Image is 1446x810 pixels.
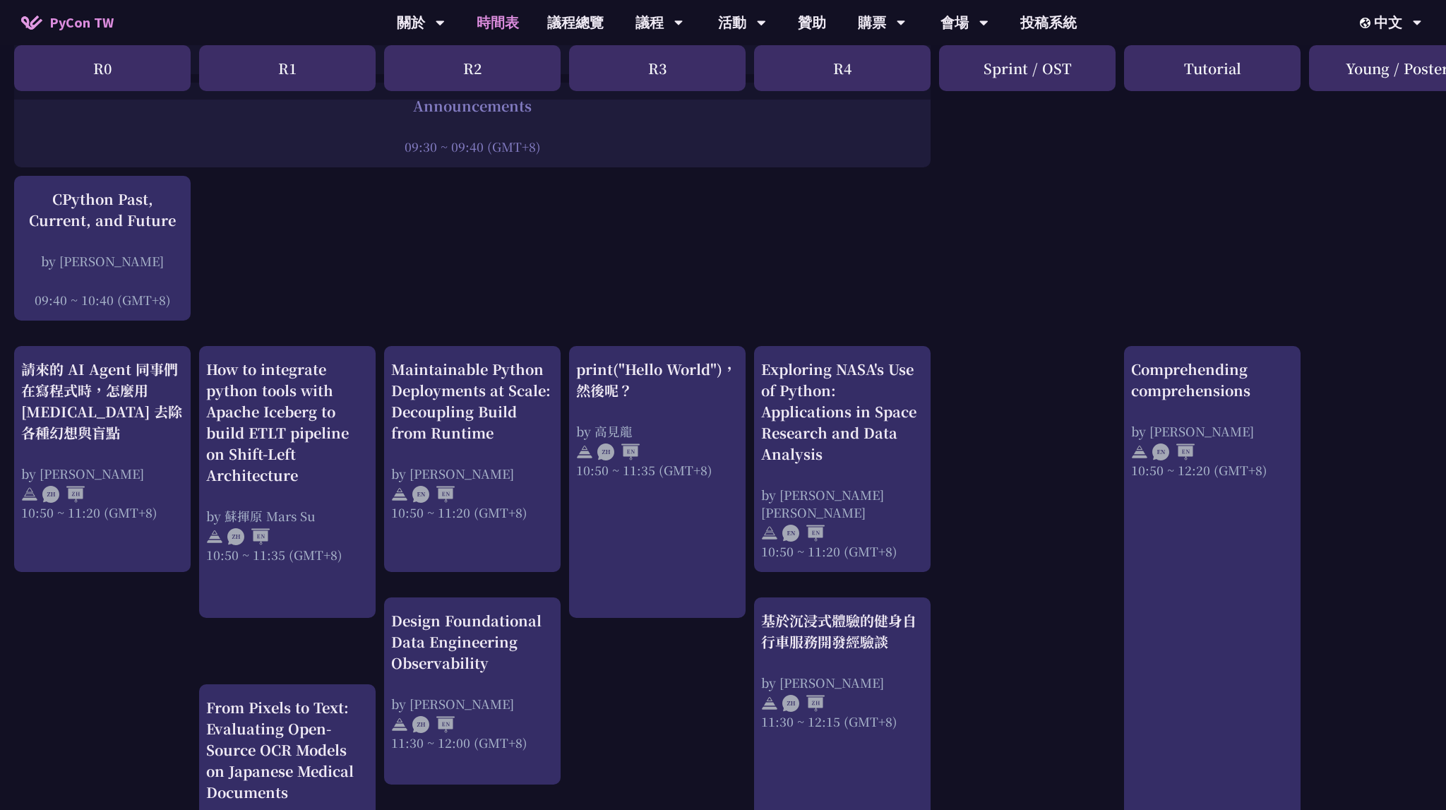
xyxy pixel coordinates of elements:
div: How to integrate python tools with Apache Iceberg to build ETLT pipeline on Shift-Left Architecture [206,359,369,486]
img: svg+xml;base64,PHN2ZyB4bWxucz0iaHR0cDovL3d3dy53My5vcmcvMjAwMC9zdmciIHdpZHRoPSIyNCIgaGVpZ2h0PSIyNC... [1131,443,1148,460]
div: 10:50 ~ 11:20 (GMT+8) [391,504,554,521]
img: svg+xml;base64,PHN2ZyB4bWxucz0iaHR0cDovL3d3dy53My5vcmcvMjAwMC9zdmciIHdpZHRoPSIyNCIgaGVpZ2h0PSIyNC... [391,716,408,733]
div: 09:40 ~ 10:40 (GMT+8) [21,291,184,309]
img: svg+xml;base64,PHN2ZyB4bWxucz0iaHR0cDovL3d3dy53My5vcmcvMjAwMC9zdmciIHdpZHRoPSIyNCIgaGVpZ2h0PSIyNC... [576,443,593,460]
a: CPython Past, Current, and Future by [PERSON_NAME] 09:40 ~ 10:40 (GMT+8) [21,189,184,309]
div: R0 [14,45,191,91]
div: Announcements [21,95,924,117]
img: ZHEN.371966e.svg [597,443,640,460]
a: How to integrate python tools with Apache Iceberg to build ETLT pipeline on Shift-Left Architectu... [206,359,369,606]
div: 10:50 ~ 11:20 (GMT+8) [761,542,924,560]
div: 10:50 ~ 11:35 (GMT+8) [206,546,369,564]
a: Maintainable Python Deployments at Scale: Decoupling Build from Runtime by [PERSON_NAME] 10:50 ~ ... [391,359,554,560]
img: ZHZH.38617ef.svg [782,695,825,712]
img: svg+xml;base64,PHN2ZyB4bWxucz0iaHR0cDovL3d3dy53My5vcmcvMjAwMC9zdmciIHdpZHRoPSIyNCIgaGVpZ2h0PSIyNC... [761,525,778,542]
div: Sprint / OST [939,45,1116,91]
img: ZHEN.371966e.svg [227,528,270,545]
div: 10:50 ~ 11:35 (GMT+8) [576,461,739,479]
div: Exploring NASA's Use of Python: Applications in Space Research and Data Analysis [761,359,924,465]
div: by [PERSON_NAME] [21,465,184,482]
img: svg+xml;base64,PHN2ZyB4bWxucz0iaHR0cDovL3d3dy53My5vcmcvMjAwMC9zdmciIHdpZHRoPSIyNCIgaGVpZ2h0PSIyNC... [761,695,778,712]
span: PyCon TW [49,12,114,33]
a: print("Hello World")，然後呢？ by 高見龍 10:50 ~ 11:35 (GMT+8) [576,359,739,606]
div: 基於沉浸式體驗的健身自行車服務開發經驗談 [761,610,924,653]
a: Exploring NASA's Use of Python: Applications in Space Research and Data Analysis by [PERSON_NAME]... [761,359,924,560]
img: ENEN.5a408d1.svg [412,486,455,503]
div: Maintainable Python Deployments at Scale: Decoupling Build from Runtime [391,359,554,443]
div: 10:50 ~ 11:20 (GMT+8) [21,504,184,521]
div: 09:30 ~ 09:40 (GMT+8) [21,138,924,155]
div: Tutorial [1124,45,1301,91]
img: Home icon of PyCon TW 2025 [21,16,42,30]
img: ENEN.5a408d1.svg [782,525,825,542]
div: R4 [754,45,931,91]
img: Locale Icon [1360,18,1374,28]
div: by [PERSON_NAME] [1131,422,1293,440]
div: 請來的 AI Agent 同事們在寫程式時，怎麼用 [MEDICAL_DATA] 去除各種幻想與盲點 [21,359,184,443]
div: CPython Past, Current, and Future [21,189,184,231]
div: R3 [569,45,746,91]
div: 10:50 ~ 12:20 (GMT+8) [1131,461,1293,479]
div: by [PERSON_NAME] [PERSON_NAME] [761,486,924,521]
div: R1 [199,45,376,91]
div: print("Hello World")，然後呢？ [576,359,739,401]
a: 請來的 AI Agent 同事們在寫程式時，怎麼用 [MEDICAL_DATA] 去除各種幻想與盲點 by [PERSON_NAME] 10:50 ~ 11:20 (GMT+8) [21,359,184,560]
div: R2 [384,45,561,91]
div: 11:30 ~ 12:00 (GMT+8) [391,734,554,751]
div: by [PERSON_NAME] [21,252,184,270]
div: From Pixels to Text: Evaluating Open-Source OCR Models on Japanese Medical Documents [206,697,369,803]
img: svg+xml;base64,PHN2ZyB4bWxucz0iaHR0cDovL3d3dy53My5vcmcvMjAwMC9zdmciIHdpZHRoPSIyNCIgaGVpZ2h0PSIyNC... [206,528,223,545]
div: by [PERSON_NAME] [391,695,554,713]
img: ENEN.5a408d1.svg [1152,443,1195,460]
div: 11:30 ~ 12:15 (GMT+8) [761,713,924,730]
div: Comprehending comprehensions [1131,359,1293,401]
div: by 高見龍 [576,422,739,440]
a: PyCon TW [7,5,128,40]
div: by 蘇揮原 Mars Su [206,507,369,525]
div: by [PERSON_NAME] [391,465,554,482]
img: svg+xml;base64,PHN2ZyB4bWxucz0iaHR0cDovL3d3dy53My5vcmcvMjAwMC9zdmciIHdpZHRoPSIyNCIgaGVpZ2h0PSIyNC... [391,486,408,503]
a: Design Foundational Data Engineering Observability by [PERSON_NAME] 11:30 ~ 12:00 (GMT+8) [391,610,554,773]
div: by [PERSON_NAME] [761,674,924,691]
img: svg+xml;base64,PHN2ZyB4bWxucz0iaHR0cDovL3d3dy53My5vcmcvMjAwMC9zdmciIHdpZHRoPSIyNCIgaGVpZ2h0PSIyNC... [21,486,38,503]
img: ZHEN.371966e.svg [412,716,455,733]
div: Design Foundational Data Engineering Observability [391,610,554,674]
img: ZHZH.38617ef.svg [42,486,85,503]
